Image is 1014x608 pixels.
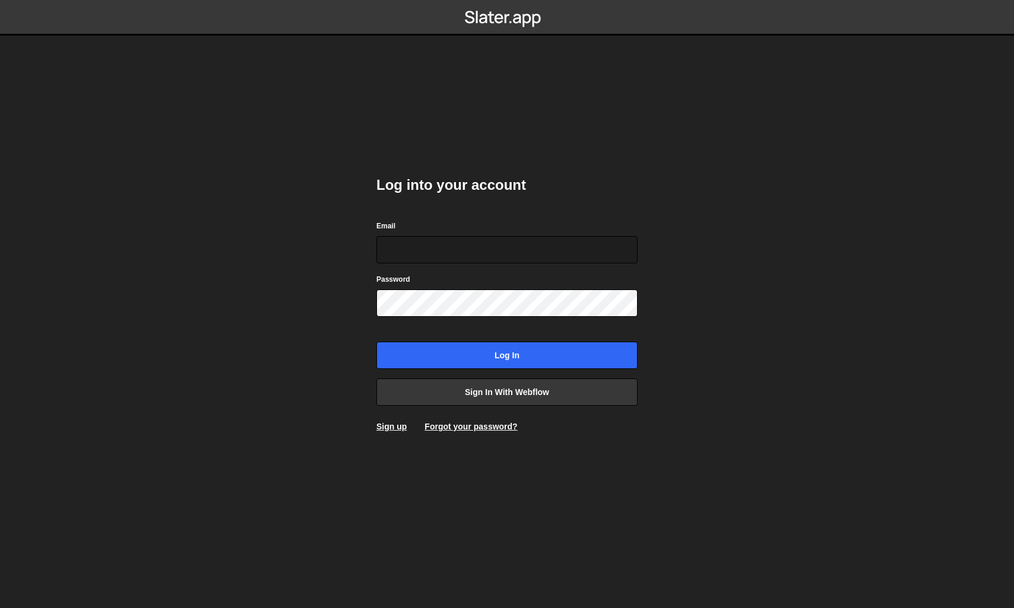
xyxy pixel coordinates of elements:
[376,378,638,406] a: Sign in with Webflow
[376,176,638,195] h2: Log into your account
[376,342,638,369] input: Log in
[376,273,410,285] label: Password
[376,220,395,232] label: Email
[376,422,407,431] a: Sign up
[424,422,517,431] a: Forgot your password?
